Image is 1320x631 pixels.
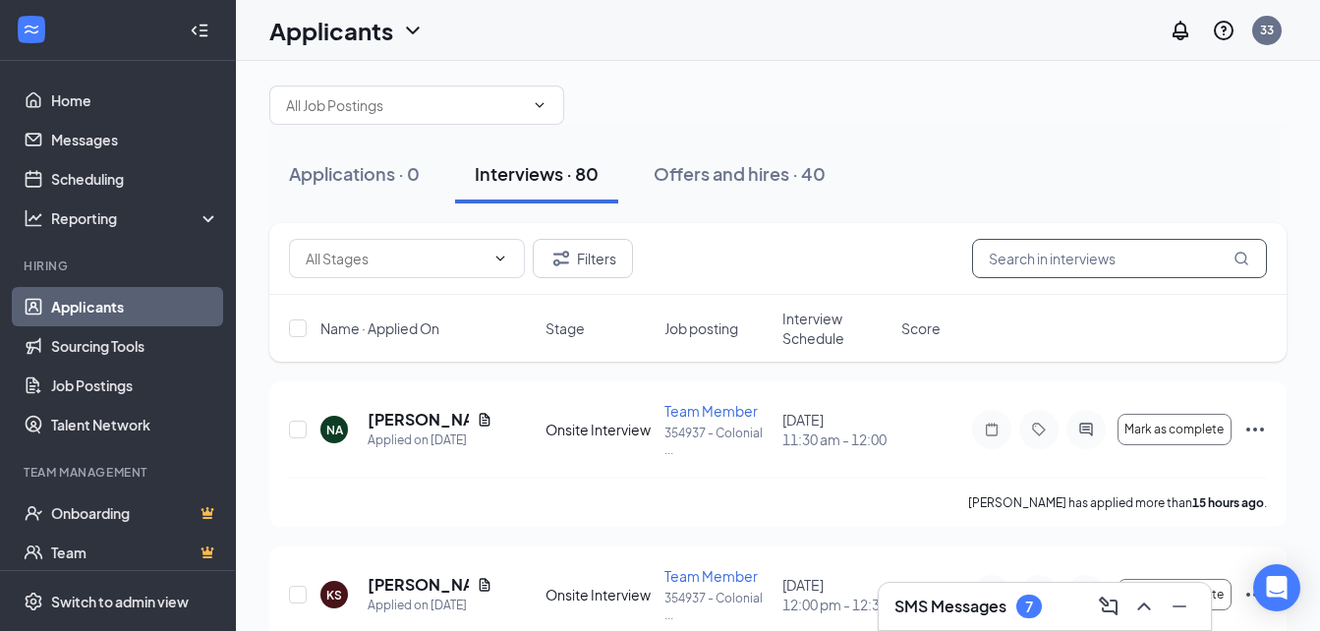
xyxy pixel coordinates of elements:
svg: Document [477,577,492,593]
div: Hiring [24,258,215,274]
span: Interview Schedule [782,309,890,348]
svg: Ellipses [1243,418,1267,441]
span: Score [901,318,941,338]
b: 15 hours ago [1192,495,1264,510]
svg: Analysis [24,208,43,228]
span: Team Member [664,402,758,420]
a: Job Postings [51,366,219,405]
button: Mark as complete [1118,579,1232,610]
input: Search in interviews [972,239,1267,278]
a: TeamCrown [51,533,219,572]
div: Offers and hires · 40 [654,161,826,186]
button: Filter Filters [533,239,633,278]
svg: Minimize [1168,595,1191,618]
span: Stage [545,318,585,338]
span: Mark as complete [1124,423,1224,436]
svg: ChevronDown [401,19,425,42]
div: [DATE] [782,575,890,614]
div: 7 [1025,599,1033,615]
div: Applications · 0 [289,161,420,186]
span: 11:30 am - 12:00 pm [782,430,890,449]
div: NA [326,422,343,438]
p: 354937 - Colonial ... [664,425,772,458]
div: Interviews · 80 [475,161,599,186]
a: Sourcing Tools [51,326,219,366]
span: 12:00 pm - 12:30 pm [782,595,890,614]
div: Switch to admin view [51,592,189,611]
div: Open Intercom Messenger [1253,564,1300,611]
svg: ChevronUp [1132,595,1156,618]
svg: Filter [549,247,573,270]
button: Mark as complete [1118,414,1232,445]
svg: ChevronDown [532,97,547,113]
a: OnboardingCrown [51,493,219,533]
div: Applied on [DATE] [368,430,492,450]
svg: Notifications [1169,19,1192,42]
div: Onsite Interview [545,420,653,439]
svg: ComposeMessage [1097,595,1120,618]
a: Home [51,81,219,120]
input: All Stages [306,248,485,269]
a: Talent Network [51,405,219,444]
a: Scheduling [51,159,219,199]
div: Team Management [24,464,215,481]
svg: Note [980,422,1004,437]
h1: Applicants [269,14,393,47]
button: Minimize [1164,591,1195,622]
input: All Job Postings [286,94,524,116]
svg: ChevronDown [492,251,508,266]
a: Messages [51,120,219,159]
span: Name · Applied On [320,318,439,338]
svg: Document [477,412,492,428]
h3: SMS Messages [894,596,1006,617]
svg: ActiveChat [1074,422,1098,437]
div: 33 [1260,22,1274,38]
a: Applicants [51,287,219,326]
div: KS [326,587,342,603]
svg: Collapse [190,21,209,40]
h5: [PERSON_NAME] [368,409,469,430]
h5: [PERSON_NAME] [368,574,469,596]
p: [PERSON_NAME] has applied more than . [968,494,1267,511]
div: [DATE] [782,410,890,449]
button: ComposeMessage [1093,591,1124,622]
svg: Ellipses [1243,583,1267,606]
span: Job posting [664,318,738,338]
svg: Settings [24,592,43,611]
svg: Tag [1027,422,1051,437]
p: 354937 - Colonial ... [664,590,772,623]
span: Team Member [664,567,758,585]
div: Applied on [DATE] [368,596,492,615]
div: Onsite Interview [545,585,653,604]
div: Reporting [51,208,220,228]
svg: MagnifyingGlass [1234,251,1249,266]
svg: WorkstreamLogo [22,20,41,39]
svg: QuestionInfo [1212,19,1235,42]
button: ChevronUp [1128,591,1160,622]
